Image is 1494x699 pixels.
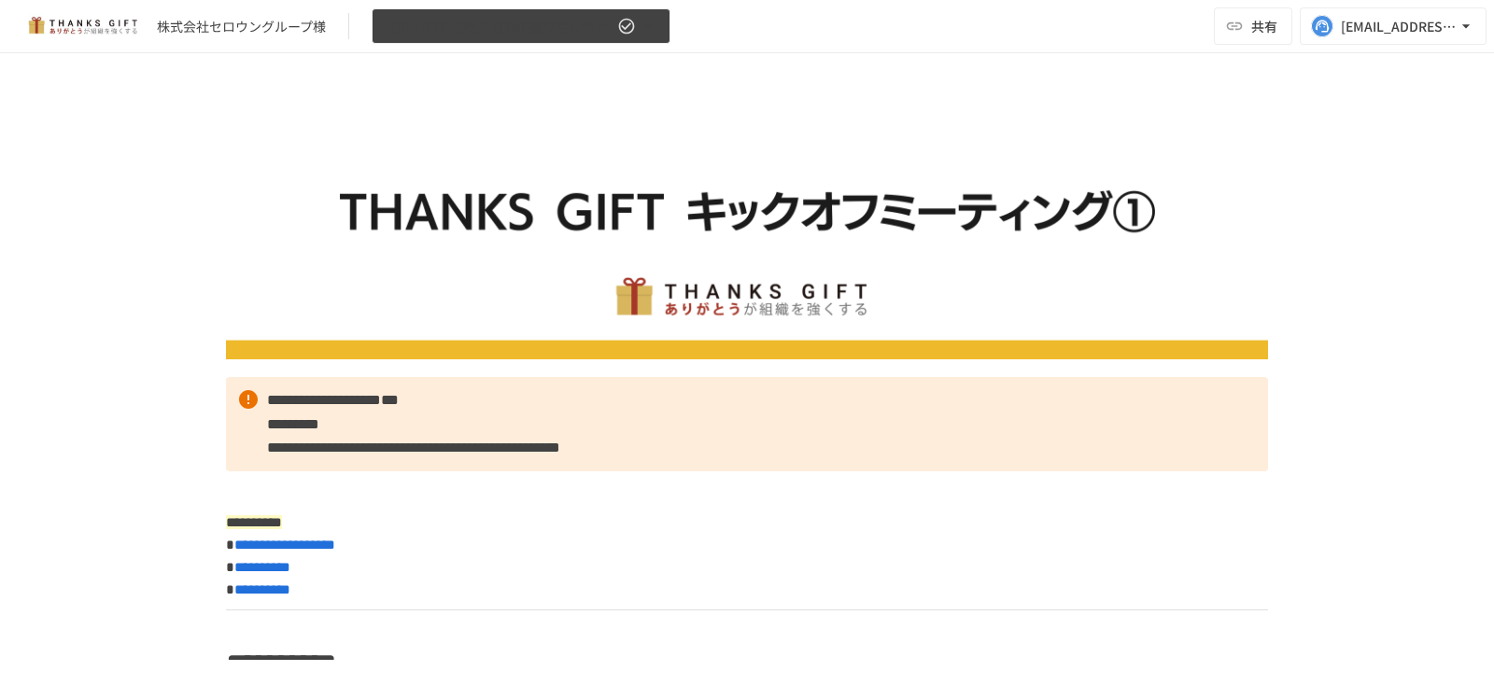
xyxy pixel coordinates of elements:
button: 共有 [1214,7,1292,45]
div: 株式会社セロウングループ様 [157,17,326,36]
img: mMP1OxWUAhQbsRWCurg7vIHe5HqDpP7qZo7fRoNLXQh [22,11,142,41]
div: [EMAIL_ADDRESS][DOMAIN_NAME] [1341,15,1457,38]
button: 【[DATE]】①導入目的の擦り合わせ・今後の進め方のご案内 [372,8,670,45]
button: [EMAIL_ADDRESS][DOMAIN_NAME] [1300,7,1487,45]
span: 共有 [1251,16,1277,36]
img: G0WxmcJ0THrQxNO0XY7PBNzv3AFOxoYAtgSyvpL7cek [226,99,1268,359]
span: 【[DATE]】①導入目的の擦り合わせ・今後の進め方のご案内 [384,15,613,38]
